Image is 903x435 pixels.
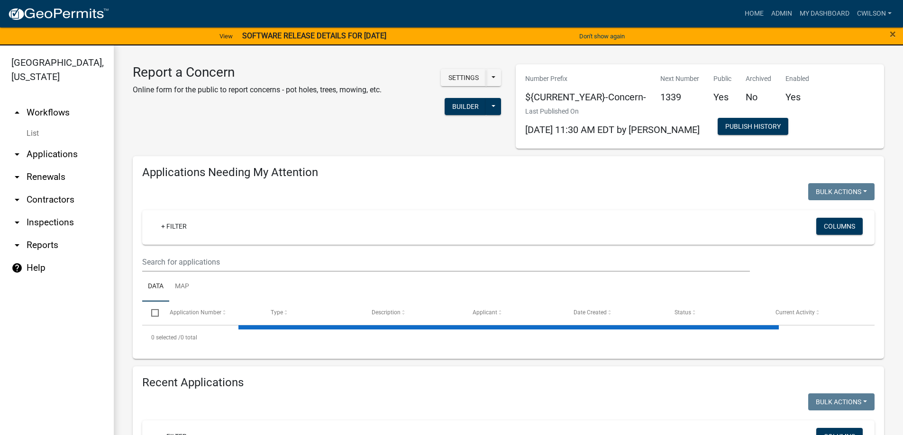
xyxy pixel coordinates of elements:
[216,28,237,44] a: View
[11,149,23,160] i: arrow_drop_down
[741,5,767,23] a: Home
[766,302,867,324] datatable-header-cell: Current Activity
[746,74,771,84] p: Archived
[133,84,382,96] p: Online form for the public to report concerns - pot holes, trees, mowing, etc.
[746,91,771,103] h5: No
[142,302,160,324] datatable-header-cell: Select
[796,5,853,23] a: My Dashboard
[808,183,875,200] button: Bulk Actions
[441,69,486,86] button: Settings
[169,272,195,302] a: Map
[660,74,699,84] p: Next Number
[11,262,23,274] i: help
[575,28,629,44] button: Don't show again
[525,91,646,103] h5: ${CURRENT_YEAR}-Concern-
[718,118,788,135] button: Publish History
[718,123,788,131] wm-modal-confirm: Workflow Publish History
[785,91,809,103] h5: Yes
[11,171,23,183] i: arrow_drop_down
[666,302,766,324] datatable-header-cell: Status
[11,217,23,228] i: arrow_drop_down
[142,326,875,349] div: 0 total
[133,64,382,80] h3: Report a Concern
[525,107,700,116] p: Last Published On
[890,28,896,40] button: Close
[372,309,401,316] span: Description
[142,376,875,390] h4: Recent Applications
[816,218,863,235] button: Columns
[160,302,261,324] datatable-header-cell: Application Number
[170,309,221,316] span: Application Number
[363,302,464,324] datatable-header-cell: Description
[574,309,607,316] span: Date Created
[142,166,875,179] h4: Applications Needing My Attention
[11,194,23,205] i: arrow_drop_down
[464,302,565,324] datatable-header-cell: Applicant
[785,74,809,84] p: Enabled
[271,309,283,316] span: Type
[242,31,386,40] strong: SOFTWARE RELEASE DETAILS FOR [DATE]
[142,252,750,272] input: Search for applications
[565,302,666,324] datatable-header-cell: Date Created
[261,302,362,324] datatable-header-cell: Type
[660,91,699,103] h5: 1339
[525,74,646,84] p: Number Prefix
[154,218,194,235] a: + Filter
[713,91,731,103] h5: Yes
[808,393,875,410] button: Bulk Actions
[890,27,896,41] span: ×
[142,272,169,302] a: Data
[775,309,815,316] span: Current Activity
[445,98,486,115] button: Builder
[473,309,497,316] span: Applicant
[11,107,23,118] i: arrow_drop_up
[853,5,895,23] a: cwilson
[151,334,181,341] span: 0 selected /
[675,309,691,316] span: Status
[11,240,23,251] i: arrow_drop_down
[713,74,731,84] p: Public
[525,124,700,135] span: [DATE] 11:30 AM EDT by [PERSON_NAME]
[767,5,796,23] a: Admin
